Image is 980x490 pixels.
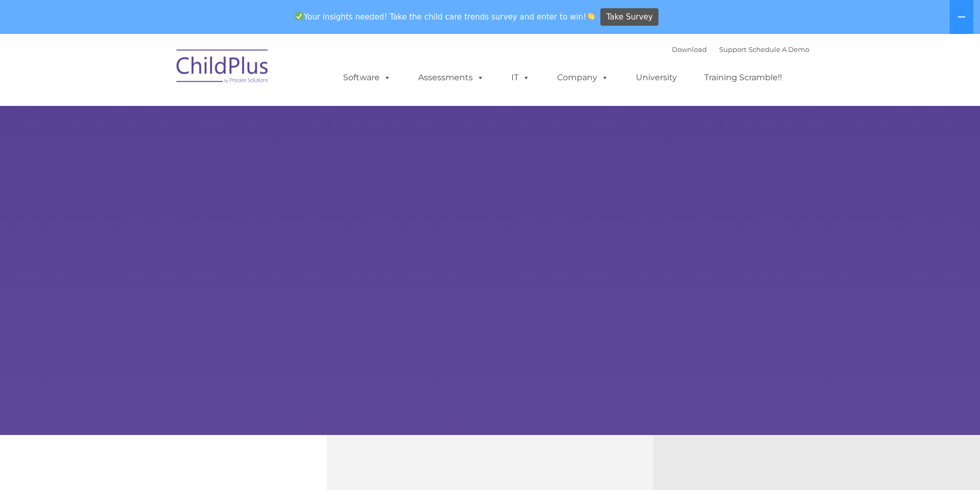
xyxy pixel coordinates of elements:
[408,67,494,88] a: Assessments
[547,67,619,88] a: Company
[626,67,687,88] a: University
[672,45,707,53] a: Download
[749,45,809,53] a: Schedule A Demo
[672,45,809,53] font: |
[600,8,658,26] a: Take Survey
[171,42,274,94] img: ChildPlus by Procare Solutions
[295,12,303,20] img: ✅
[501,67,540,88] a: IT
[694,67,792,88] a: Training Scramble!!
[587,12,595,20] img: 👏
[719,45,746,53] a: Support
[333,67,401,88] a: Software
[607,8,653,26] span: Take Survey
[291,7,599,27] span: Your insights needed! Take the child care trends survey and enter to win!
